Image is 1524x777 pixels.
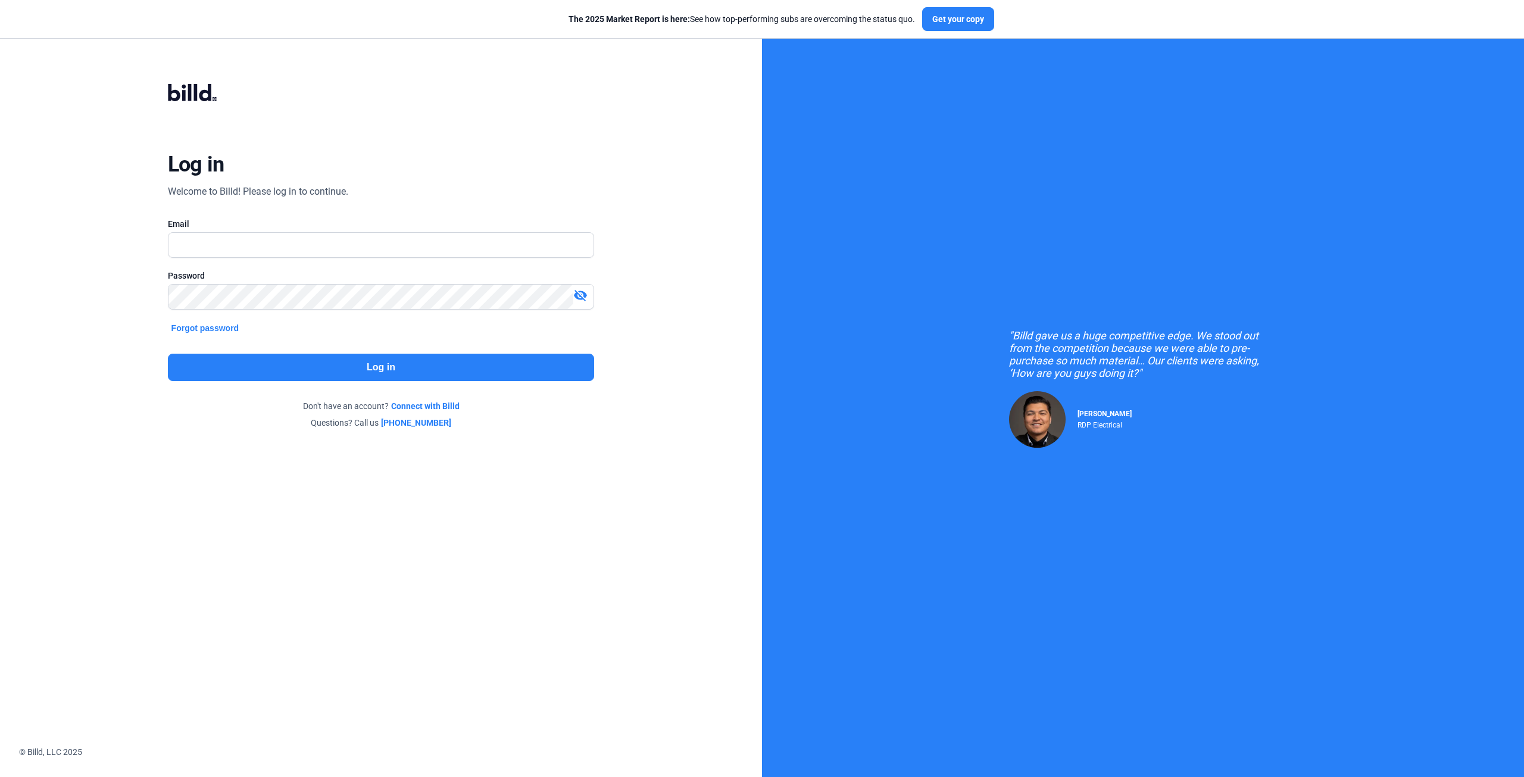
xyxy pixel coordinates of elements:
a: [PHONE_NUMBER] [381,417,451,429]
mat-icon: visibility_off [573,288,588,302]
button: Forgot password [168,322,243,335]
div: RDP Electrical [1078,418,1132,429]
div: Email [168,218,595,230]
div: See how top-performing subs are overcoming the status quo. [569,13,915,25]
div: Log in [168,151,224,177]
span: The 2025 Market Report is here: [569,14,690,24]
img: Raul Pacheco [1009,391,1066,448]
div: Welcome to Billd! Please log in to continue. [168,185,348,199]
button: Get your copy [922,7,994,31]
span: [PERSON_NAME] [1078,410,1132,418]
div: Questions? Call us [168,417,595,429]
div: "Billd gave us a huge competitive edge. We stood out from the competition because we were able to... [1009,329,1277,379]
div: Password [168,270,595,282]
div: Don't have an account? [168,400,595,412]
button: Log in [168,354,595,381]
a: Connect with Billd [391,400,460,412]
